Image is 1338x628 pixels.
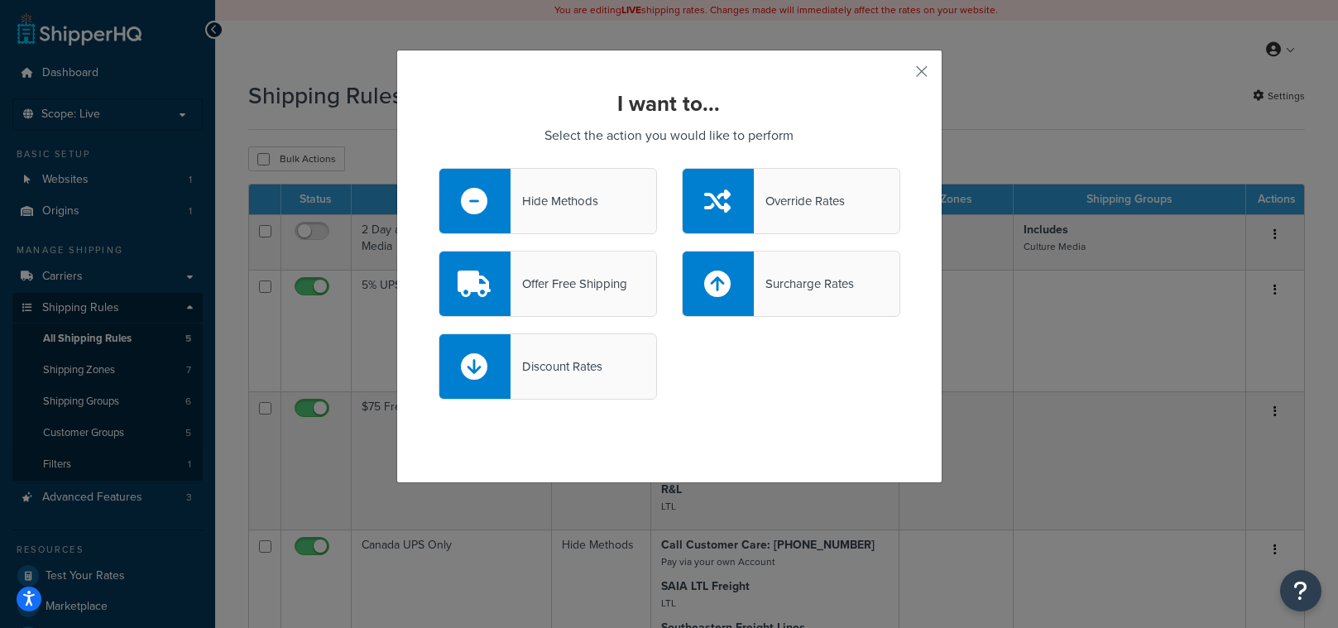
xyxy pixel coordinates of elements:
div: Surcharge Rates [754,272,854,295]
strong: I want to... [618,88,721,119]
p: Select the action you would like to perform [439,124,900,147]
div: Offer Free Shipping [511,272,627,295]
button: Open Resource Center [1280,570,1321,611]
div: Hide Methods [511,189,598,213]
div: Override Rates [754,189,845,213]
div: Discount Rates [511,355,602,378]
